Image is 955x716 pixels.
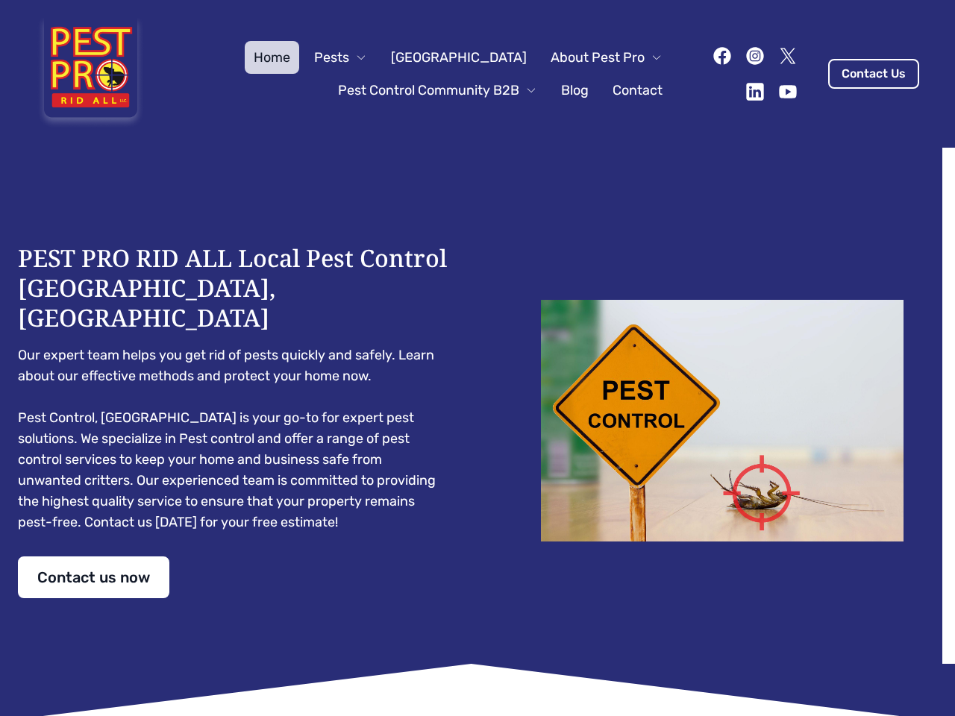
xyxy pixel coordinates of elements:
span: About Pest Pro [551,47,645,68]
button: Pest Control Community B2B [329,74,546,107]
button: Pests [305,41,376,74]
h1: PEST PRO RID ALL Local Pest Control [GEOGRAPHIC_DATA], [GEOGRAPHIC_DATA] [18,243,448,333]
a: Home [245,41,299,74]
img: Dead cockroach on floor with caution sign pest control [507,300,937,541]
a: Contact [604,74,671,107]
a: Contact Us [828,59,919,89]
span: Pest Control Community B2B [338,80,519,101]
span: Pests [314,47,349,68]
a: [GEOGRAPHIC_DATA] [382,41,536,74]
img: Pest Pro Rid All [36,18,145,130]
a: Blog [552,74,598,107]
pre: Our expert team helps you get rid of pests quickly and safely. Learn about our effective methods ... [18,345,448,533]
a: Contact us now [18,556,169,598]
button: About Pest Pro [542,41,671,74]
